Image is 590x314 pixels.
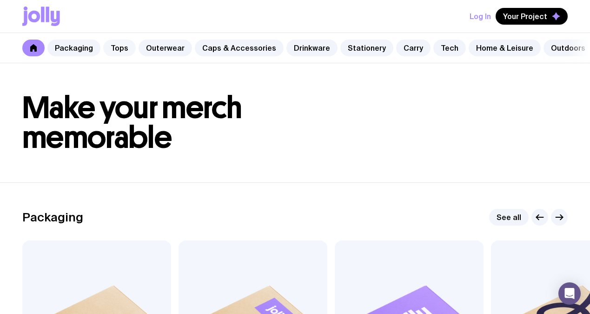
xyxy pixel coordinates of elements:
[489,209,529,226] a: See all
[396,40,431,56] a: Carry
[47,40,100,56] a: Packaging
[22,210,83,224] h2: Packaging
[496,8,568,25] button: Your Project
[469,40,541,56] a: Home & Leisure
[139,40,192,56] a: Outerwear
[340,40,393,56] a: Stationery
[558,282,581,305] div: Open Intercom Messenger
[286,40,338,56] a: Drinkware
[195,40,284,56] a: Caps & Accessories
[433,40,466,56] a: Tech
[503,12,547,21] span: Your Project
[22,89,242,156] span: Make your merch memorable
[103,40,136,56] a: Tops
[470,8,491,25] button: Log In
